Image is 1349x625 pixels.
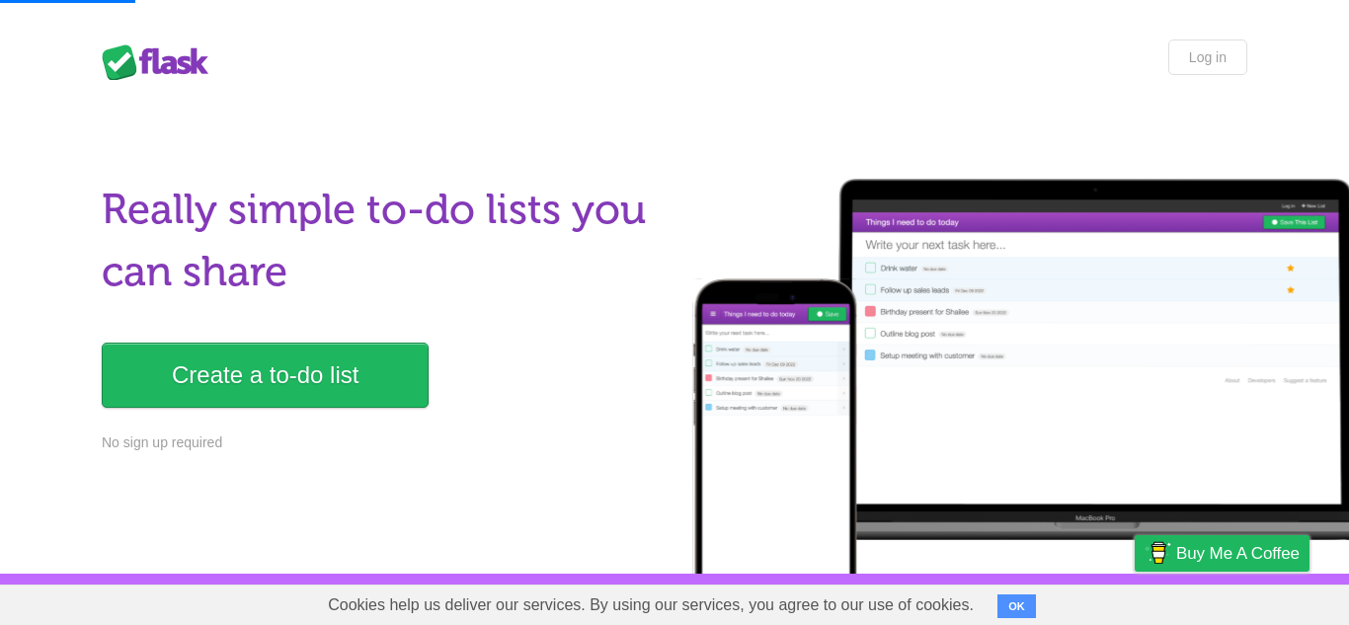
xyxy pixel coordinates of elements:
[1145,536,1171,570] img: Buy me a coffee
[308,586,993,625] span: Cookies help us deliver our services. By using our services, you agree to our use of cookies.
[102,432,663,453] p: No sign up required
[997,594,1036,618] button: OK
[1168,39,1247,75] a: Log in
[102,343,429,408] a: Create a to-do list
[102,44,220,80] div: Flask Lists
[102,179,663,303] h1: Really simple to-do lists you can share
[1176,536,1300,571] span: Buy me a coffee
[1135,535,1309,572] a: Buy me a coffee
